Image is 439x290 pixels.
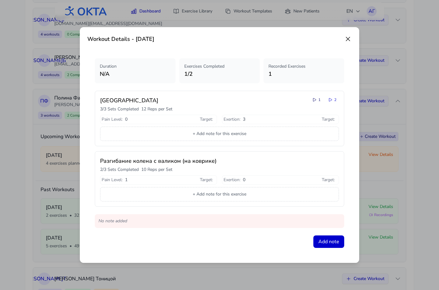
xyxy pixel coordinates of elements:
[224,177,240,183] span: Exertion :
[100,187,339,201] button: + Add note for this exercise
[100,63,171,70] p: Duration
[243,177,245,183] span: 0
[200,116,213,123] span: Target :
[322,177,335,183] span: Target :
[102,177,123,183] span: Pain Level :
[100,106,139,112] p: 3 / 3 Sets Completed
[125,116,128,123] span: 0
[141,106,172,112] p: 12 Reps per Set
[141,167,172,173] p: 10 Reps per Set
[125,177,128,183] span: 1
[200,177,213,183] span: Target :
[318,97,321,102] span: 1
[268,70,339,78] p: 1
[243,116,245,123] span: 3
[87,35,154,43] h3: Workout Details - [DATE]
[100,70,171,78] p: N/A
[313,235,344,248] button: Add note
[100,127,339,141] button: + Add note for this exercise
[268,63,339,70] p: Recorded Exercises
[100,157,339,165] h3: Разгибание колена с валиком (на коврике)
[322,116,335,123] span: Target :
[102,116,123,123] span: Pain Level :
[184,63,255,70] p: Exercises Completed
[100,96,305,105] h3: [GEOGRAPHIC_DATA]
[95,214,344,228] p: No note added
[224,116,240,123] span: Exertion :
[100,167,139,173] p: 2 / 3 Sets Completed
[184,70,255,78] p: 1 / 2
[326,96,339,104] button: 2
[310,96,323,104] button: 1
[334,97,336,102] span: 2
